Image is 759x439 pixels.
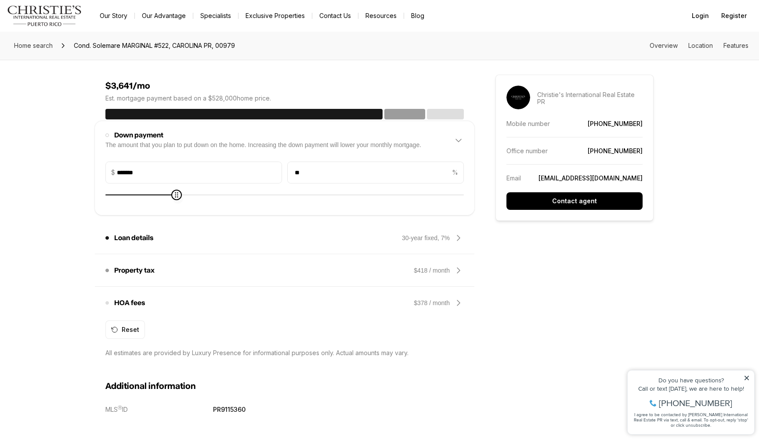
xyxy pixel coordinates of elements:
[506,147,548,155] p: Office number
[588,147,643,155] a: [PHONE_NUMBER]
[93,10,134,22] a: Our Story
[105,227,464,248] div: Loan details30-year fixed, 7%
[414,266,450,275] div: $418 / month
[716,7,752,25] button: Register
[105,260,464,281] div: Property tax$418 / month
[506,174,521,182] p: Email
[539,174,643,182] a: [EMAIL_ADDRESS][DOMAIN_NAME]
[14,42,53,49] span: Home search
[7,5,82,26] img: logo
[687,7,714,25] button: Login
[358,10,404,22] a: Resources
[135,10,193,22] a: Our Advantage
[312,10,358,22] button: Contact Us
[105,406,128,413] p: MLS ID
[404,10,431,22] a: Blog
[239,10,312,22] a: Exclusive Properties
[105,292,464,313] div: HOA fees$378 / month
[688,42,713,49] a: Skip to: Location
[105,320,145,339] button: Reset
[11,54,125,71] span: I agree to be contacted by [PERSON_NAME] International Real Estate PR via text, call & email. To ...
[650,42,678,49] a: Skip to: Overview
[105,381,464,392] h3: Additional information
[414,299,450,307] div: $378 / month
[506,192,643,210] button: Contact agent
[11,39,56,53] a: Home search
[114,234,153,241] p: Loan details
[114,132,163,139] p: Down payment
[70,39,239,53] span: Cond. Solemare MARGINAL #522, CAROLINA PR, 00979
[114,299,145,306] p: HOA fees
[105,81,464,91] h4: $3,641/mo
[114,267,155,274] p: Property tax
[452,169,458,176] p: %
[105,155,464,210] div: Down paymentThe amount that you plan to put down on the home. Increasing the down payment will lo...
[213,406,246,413] p: PR9115360
[193,10,238,22] a: Specialists
[537,91,643,105] p: Christie's International Real Estate PR
[650,42,748,49] nav: Page section menu
[105,126,464,155] div: Down paymentThe amount that you plan to put down on the home. Increasing the down payment will lo...
[9,20,127,26] div: Do you have questions?
[552,198,597,205] p: Contact agent
[506,120,550,127] p: Mobile number
[402,234,450,242] div: 30-year fixed, 7%
[105,95,464,102] p: Est. mortgage payment based on a $528,000 home price.
[118,405,122,410] span: Ⓡ
[692,12,709,19] span: Login
[105,349,408,356] p: All estimates are provided by Luxury Presence for informational purposes only. Actual amounts may...
[588,120,643,127] a: [PHONE_NUMBER]
[117,162,282,183] input: $
[721,12,747,19] span: Register
[36,41,109,50] span: [PHONE_NUMBER]
[9,28,127,34] div: Call or text [DATE], we are here to help!
[105,140,421,149] div: The amount that you plan to put down on the home. Increasing the down payment will lower your mon...
[111,169,115,176] p: $
[288,162,450,183] input: %
[723,42,748,49] a: Skip to: Features
[111,326,139,333] div: Reset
